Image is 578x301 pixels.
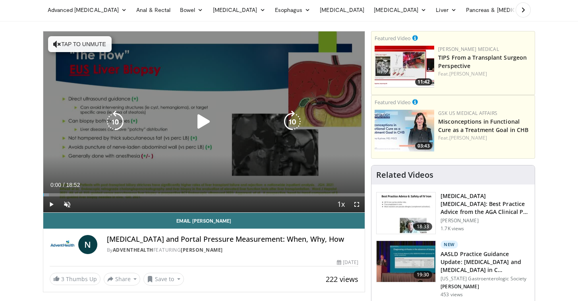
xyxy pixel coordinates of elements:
[441,284,530,290] p: [PERSON_NAME]
[181,247,223,253] a: [PERSON_NAME]
[43,196,59,212] button: Play
[377,192,435,234] img: d1653e00-2c8d-43f1-b9d7-3bc1bf0d4299.150x105_q85_crop-smart_upscale.jpg
[337,259,358,266] div: [DATE]
[43,31,365,213] video-js: Video Player
[104,273,141,285] button: Share
[131,2,175,18] a: Anal & Rectal
[48,36,112,52] button: Tap to unmute
[270,2,315,18] a: Esophagus
[441,225,464,232] p: 1.7K views
[376,170,433,180] h4: Related Videos
[461,2,554,18] a: Pancreas & [MEDICAL_DATA]
[113,247,153,253] a: AdventHealth
[441,276,530,282] p: [US_STATE] Gastroenterologic Society
[333,196,349,212] button: Playback Rate
[375,110,434,151] a: 03:43
[438,46,499,52] a: [PERSON_NAME] Medical
[449,134,487,141] a: [PERSON_NAME]
[438,134,532,142] div: Feat.
[375,46,434,87] img: 4003d3dc-4d84-4588-a4af-bb6b84f49ae6.150x105_q85_crop-smart_upscale.jpg
[43,193,365,196] div: Progress Bar
[441,241,458,249] p: New
[349,196,365,212] button: Fullscreen
[78,235,97,254] a: N
[326,274,358,284] span: 222 views
[375,110,434,151] img: 946a363f-977e-482f-b70f-f1516cc744c3.jpg.150x105_q85_crop-smart_upscale.jpg
[107,235,359,244] h4: [MEDICAL_DATA] and Portal Pressure Measurement: When, Why, How
[414,271,433,279] span: 19:30
[143,273,184,285] button: Save to
[441,250,530,274] h3: AASLD Practice Guidance Update: [MEDICAL_DATA] and [MEDICAL_DATA] in C…
[50,235,75,254] img: AdventHealth
[438,54,527,70] a: TIPS From a Transplant Surgeon Perspective
[50,182,61,188] span: 0:00
[43,2,132,18] a: Advanced [MEDICAL_DATA]
[375,46,434,87] a: 11:42
[107,247,359,254] div: By FEATURING
[438,118,528,134] a: Misconceptions in Functional Cure as a Treatment Goal in CHB
[59,196,75,212] button: Unmute
[375,99,411,106] small: Featured Video
[376,241,530,298] a: 19:30 New AASLD Practice Guidance Update: [MEDICAL_DATA] and [MEDICAL_DATA] in C… [US_STATE] Gast...
[377,241,435,282] img: 50a6b64d-5d4b-403b-afd4-04c115c28dda.150x105_q85_crop-smart_upscale.jpg
[431,2,461,18] a: Liver
[414,223,433,231] span: 18:33
[66,182,80,188] span: 18:52
[175,2,208,18] a: Bowel
[415,142,432,150] span: 03:43
[441,217,530,224] p: [PERSON_NAME]
[438,70,532,78] div: Feat.
[415,78,432,85] span: 11:42
[315,2,369,18] a: [MEDICAL_DATA]
[449,70,487,77] a: [PERSON_NAME]
[63,182,65,188] span: /
[441,291,463,298] p: 453 views
[208,2,270,18] a: [MEDICAL_DATA]
[375,35,411,42] small: Featured Video
[438,110,497,117] a: GSK US Medical Affairs
[61,275,64,283] span: 3
[43,213,365,229] a: Email [PERSON_NAME]
[50,273,101,285] a: 3 Thumbs Up
[376,192,530,234] a: 18:33 [MEDICAL_DATA] [MEDICAL_DATA]: Best Practice Advice from the AGA Clinical P… [PERSON_NAME] ...
[369,2,431,18] a: [MEDICAL_DATA]
[441,192,530,216] h3: [MEDICAL_DATA] [MEDICAL_DATA]: Best Practice Advice from the AGA Clinical P…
